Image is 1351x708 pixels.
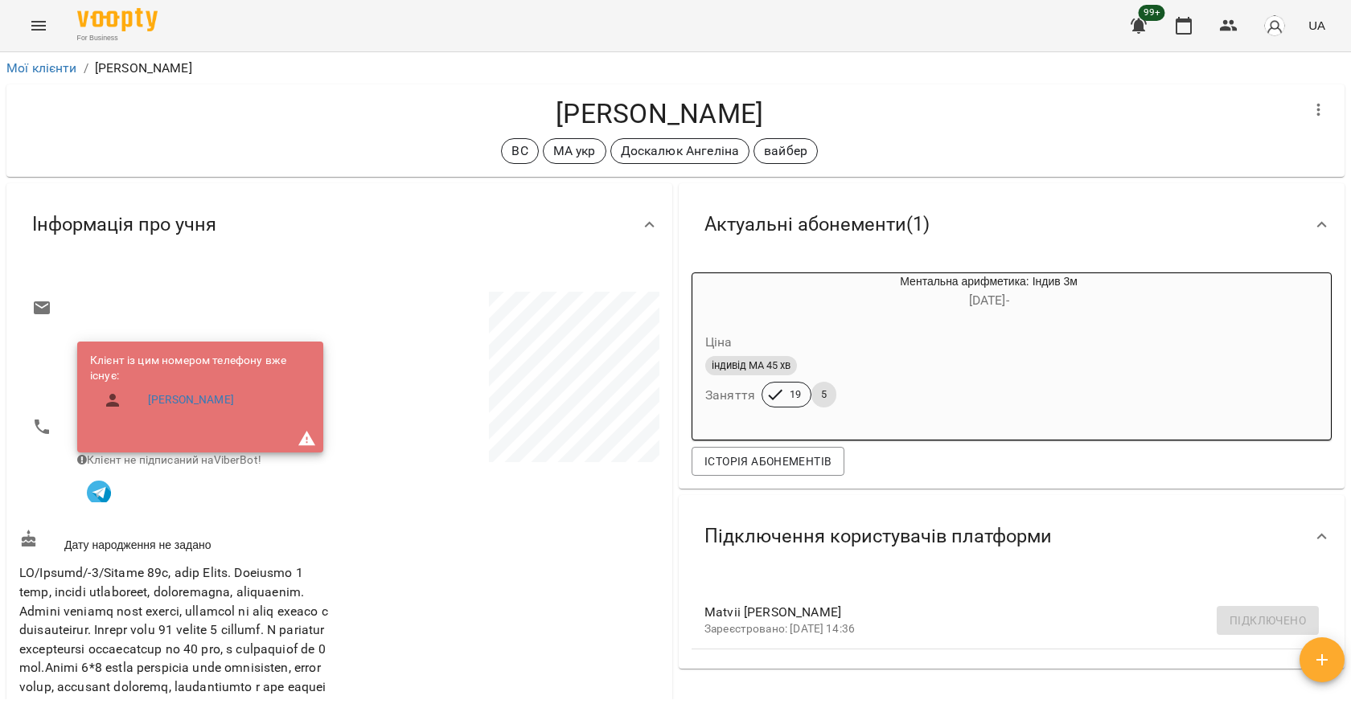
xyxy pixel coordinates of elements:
[705,384,755,407] h6: Заняття
[511,141,528,161] p: ВС
[811,387,836,402] span: 5
[77,453,261,466] span: Клієнт не підписаний на ViberBot!
[705,331,733,354] h6: Ціна
[148,392,234,408] a: [PERSON_NAME]
[77,8,158,31] img: Voopty Logo
[692,273,770,312] div: Ментальна арифметика: Індив 3м
[1263,14,1286,37] img: avatar_s.png
[87,481,111,505] img: Telegram
[764,141,807,161] p: вайбер
[95,59,192,78] p: [PERSON_NAME]
[19,6,58,45] button: Menu
[6,59,1345,78] nav: breadcrumb
[969,293,1009,308] span: [DATE] -
[90,353,310,423] ul: Клієнт із цим номером телефону вже існує:
[704,621,1293,637] p: Зареєстровано: [DATE] 14:36
[77,469,121,512] button: Клієнт підписаний на VooptyBot
[6,60,77,76] a: Мої клієнти
[16,526,339,556] div: Дату народження не задано
[704,524,1052,549] span: Підключення користувачів платформи
[692,447,844,476] button: Історія абонементів
[32,212,216,237] span: Інформація про учня
[77,33,158,43] span: For Business
[6,183,672,266] div: Інформація про учня
[501,138,538,164] div: ВС
[543,138,606,164] div: МА укр
[1308,17,1325,34] span: UA
[679,495,1345,578] div: Підключення користувачів платформи
[780,387,811,402] span: 19
[679,183,1345,266] div: Актуальні абонементи(1)
[84,59,88,78] li: /
[704,603,1293,622] span: Matvii [PERSON_NAME]
[19,97,1300,130] h4: [PERSON_NAME]
[621,141,740,161] p: Доскалюк Ангеліна
[692,273,1208,427] button: Ментальна арифметика: Індив 3м[DATE]- Цінаіндивід МА 45 хвЗаняття195
[704,212,930,237] span: Актуальні абонементи ( 1 )
[705,358,797,373] span: індивід МА 45 хв
[553,141,596,161] p: МА укр
[754,138,818,164] div: вайбер
[704,452,832,471] span: Історія абонементів
[1139,5,1165,21] span: 99+
[610,138,750,164] div: Доскалюк Ангеліна
[770,273,1208,312] div: Ментальна арифметика: Індив 3м
[1302,10,1332,40] button: UA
